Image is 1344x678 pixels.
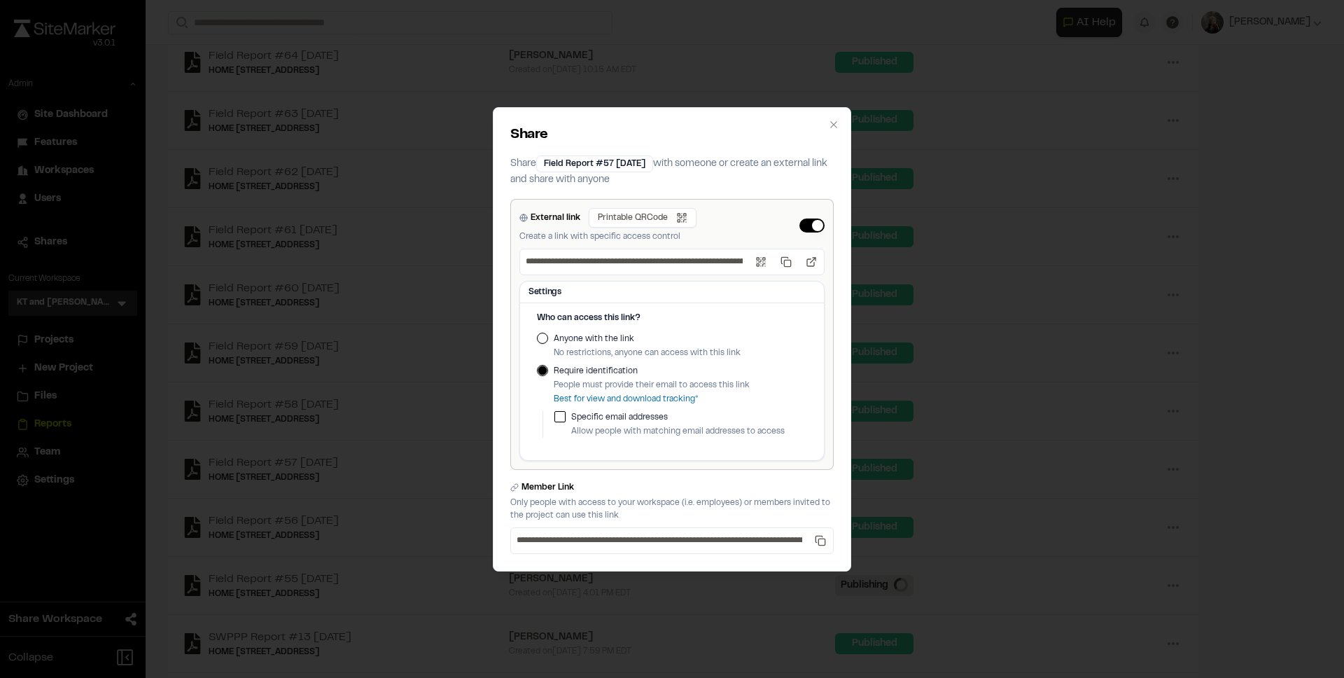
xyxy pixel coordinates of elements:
p: Only people with access to your workspace (i.e. employees) or members invited to the project can ... [510,497,834,522]
p: Best for view and download tracking* [554,393,750,406]
p: Share with someone or create an external link and share with anyone [510,155,834,188]
label: Specific email addresses [571,411,807,424]
label: Require identification [554,365,750,378]
h3: Settings [528,286,815,298]
p: Allow people with matching email addresses to access [571,425,807,438]
h4: Who can access this link? [537,312,807,324]
p: People must provide their email to access this link [554,379,750,392]
p: No restrictions, anyone can access with this link [554,347,741,359]
button: Printable QRCode [589,208,696,228]
h2: Share [510,125,834,146]
div: Field Report #57 [DATE] [536,155,653,172]
label: Member Link [521,481,574,494]
label: Anyone with the link [554,333,741,345]
label: External link [531,212,580,224]
p: Create a link with specific access control [519,230,696,243]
